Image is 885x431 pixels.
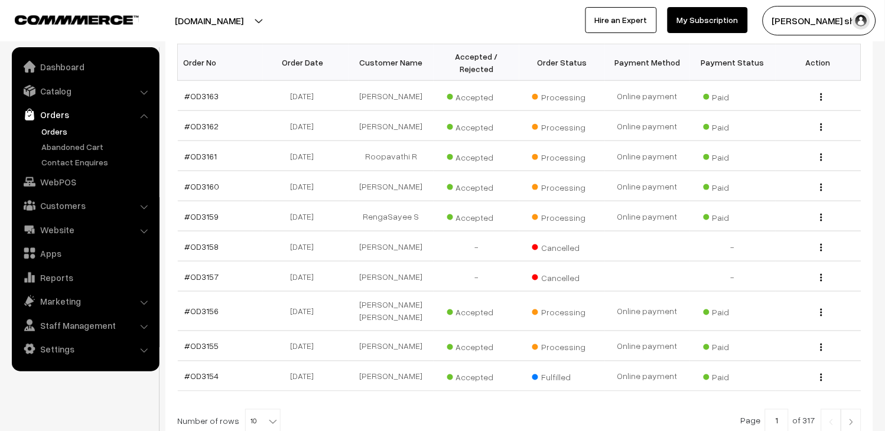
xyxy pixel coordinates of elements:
td: [PERSON_NAME] [349,231,434,262]
img: Right [846,419,857,426]
a: #OD3158 [185,241,219,252]
th: Payment Status [690,44,776,81]
td: - [434,231,519,262]
img: Menu [821,374,822,381]
a: WebPOS [15,171,155,192]
th: Order Status [519,44,605,81]
a: Staff Management [15,315,155,336]
td: [DATE] [263,292,349,331]
a: Hire an Expert [585,7,657,33]
span: Processing [532,148,591,164]
td: [DATE] [263,331,349,361]
span: Processing [532,118,591,133]
span: Accepted [447,118,506,133]
th: Action [776,44,861,81]
td: Online payment [605,171,691,201]
td: - [434,262,519,292]
td: [PERSON_NAME] [349,111,434,141]
a: #OD3161 [185,151,217,161]
img: COMMMERCE [15,15,139,24]
button: [PERSON_NAME] sha… [763,6,876,35]
a: #OD3157 [185,272,219,282]
td: Roopavathi R [349,141,434,171]
a: Catalog [15,80,155,102]
span: Accepted [447,368,506,384]
span: Accepted [447,338,506,354]
th: Order Date [263,44,349,81]
td: [PERSON_NAME] [349,81,434,111]
span: Processing [532,303,591,319]
span: of 317 [793,416,815,426]
img: Menu [821,184,822,191]
td: RengaSayee S [349,201,434,231]
a: Settings [15,338,155,360]
img: Menu [821,244,822,252]
td: Online payment [605,292,691,331]
a: My Subscription [668,7,748,33]
td: [DATE] [263,231,349,262]
td: Online payment [605,361,691,391]
td: [PERSON_NAME] [349,331,434,361]
td: [DATE] [263,361,349,391]
td: [DATE] [263,81,349,111]
a: #OD3163 [185,91,219,101]
img: Menu [821,214,822,221]
img: Menu [821,344,822,351]
td: [DATE] [263,262,349,292]
td: - [690,262,776,292]
th: Payment Method [605,44,691,81]
a: Website [15,219,155,240]
td: [DATE] [263,111,349,141]
span: Paid [704,148,763,164]
span: Fulfilled [532,368,591,384]
a: Contact Enquires [38,156,155,168]
td: [DATE] [263,201,349,231]
span: Paid [704,118,763,133]
span: Paid [704,338,763,354]
span: Paid [704,208,763,224]
a: Orders [15,104,155,125]
img: Menu [821,309,822,316]
span: Paid [704,368,763,384]
span: Processing [532,178,591,194]
th: Accepted / Rejected [434,44,519,81]
span: Cancelled [532,239,591,254]
span: Accepted [447,148,506,164]
a: Reports [15,267,155,288]
img: Menu [821,123,822,131]
span: Processing [532,88,591,103]
a: #OD3159 [185,211,219,221]
td: [DATE] [263,141,349,171]
a: Customers [15,195,155,216]
span: Paid [704,178,763,194]
td: Online payment [605,201,691,231]
span: Accepted [447,88,506,103]
span: Processing [532,208,591,224]
a: #OD3162 [185,121,219,131]
td: Online payment [605,141,691,171]
td: [PERSON_NAME] [PERSON_NAME] [349,292,434,331]
a: Apps [15,243,155,264]
span: Accepted [447,208,506,224]
td: [PERSON_NAME] [349,171,434,201]
span: Number of rows [177,415,239,427]
span: Cancelled [532,269,591,284]
img: user [853,12,870,30]
span: Paid [704,303,763,319]
a: COMMMERCE [15,12,118,26]
th: Order No [178,44,263,81]
a: #OD3160 [185,181,220,191]
span: Processing [532,338,591,354]
span: Accepted [447,178,506,194]
img: Left [826,419,837,426]
a: #OD3156 [185,306,219,316]
th: Customer Name [349,44,434,81]
td: [PERSON_NAME] [349,262,434,292]
img: Menu [821,93,822,101]
span: Accepted [447,303,506,319]
a: Marketing [15,290,155,312]
a: Abandoned Cart [38,141,155,153]
td: [PERSON_NAME] [349,361,434,391]
a: Dashboard [15,56,155,77]
span: Page [741,416,761,426]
